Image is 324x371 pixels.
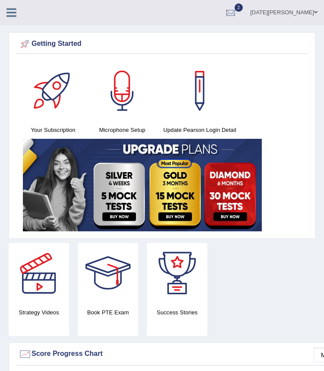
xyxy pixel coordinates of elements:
[92,125,152,134] h4: Microphone Setup
[161,125,238,134] h4: Update Pearson Login Detail
[78,308,138,317] h4: Book PTE Exam
[235,3,243,12] span: 2
[23,139,262,231] img: small5.jpg
[147,308,207,317] h4: Success Stories
[19,38,305,51] div: Getting Started
[23,125,83,134] h4: Your Subscription
[9,308,69,317] h4: Strategy Videos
